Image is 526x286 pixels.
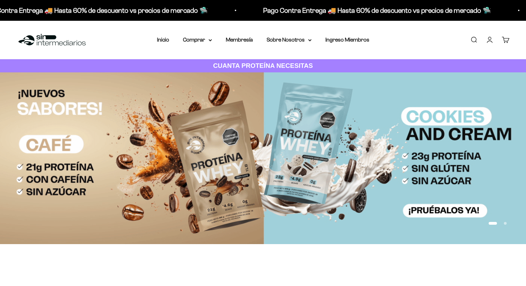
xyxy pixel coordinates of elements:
[183,35,212,44] summary: Comprar
[226,37,253,43] a: Membresía
[157,37,169,43] a: Inicio
[267,35,312,44] summary: Sobre Nosotros
[213,62,313,69] strong: CUANTA PROTEÍNA NECESITAS
[325,37,369,43] a: Ingreso Miembros
[236,5,463,16] p: Pago Contra Entrega 🚚 Hasta 60% de descuento vs precios de mercado 🛸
